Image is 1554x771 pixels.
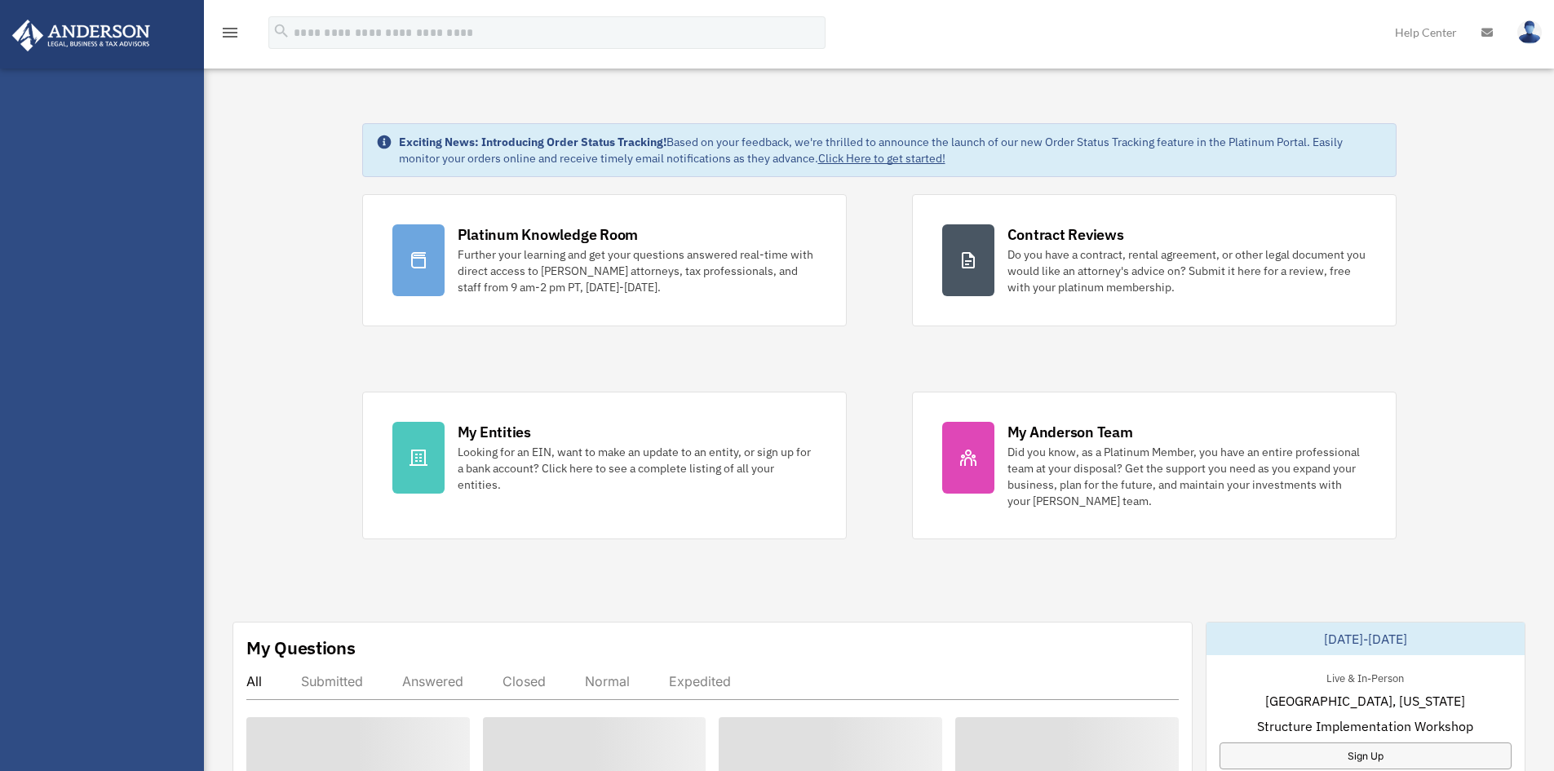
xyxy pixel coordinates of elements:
a: My Entities Looking for an EIN, want to make an update to an entity, or sign up for a bank accoun... [362,392,847,539]
i: search [272,22,290,40]
i: menu [220,23,240,42]
div: [DATE]-[DATE] [1206,623,1525,655]
div: Platinum Knowledge Room [458,224,639,245]
img: User Pic [1517,20,1542,44]
a: My Anderson Team Did you know, as a Platinum Member, you have an entire professional team at your... [912,392,1397,539]
strong: Exciting News: Introducing Order Status Tracking! [399,135,666,149]
div: Contract Reviews [1007,224,1124,245]
a: Contract Reviews Do you have a contract, rental agreement, or other legal document you would like... [912,194,1397,326]
div: All [246,673,262,689]
div: Do you have a contract, rental agreement, or other legal document you would like an attorney's ad... [1007,246,1366,295]
div: Live & In-Person [1313,668,1417,685]
a: Sign Up [1220,742,1512,769]
a: Click Here to get started! [818,151,945,166]
img: Anderson Advisors Platinum Portal [7,20,155,51]
a: menu [220,29,240,42]
a: Platinum Knowledge Room Further your learning and get your questions answered real-time with dire... [362,194,847,326]
div: Based on your feedback, we're thrilled to announce the launch of our new Order Status Tracking fe... [399,134,1383,166]
div: Looking for an EIN, want to make an update to an entity, or sign up for a bank account? Click her... [458,444,817,493]
div: Did you know, as a Platinum Member, you have an entire professional team at your disposal? Get th... [1007,444,1366,509]
div: Submitted [301,673,363,689]
div: My Entities [458,422,531,442]
div: My Anderson Team [1007,422,1133,442]
div: My Questions [246,636,356,660]
div: Closed [503,673,546,689]
div: Answered [402,673,463,689]
span: Structure Implementation Workshop [1257,716,1473,736]
div: Normal [585,673,630,689]
span: [GEOGRAPHIC_DATA], [US_STATE] [1265,691,1465,711]
div: Expedited [669,673,731,689]
div: Further your learning and get your questions answered real-time with direct access to [PERSON_NAM... [458,246,817,295]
